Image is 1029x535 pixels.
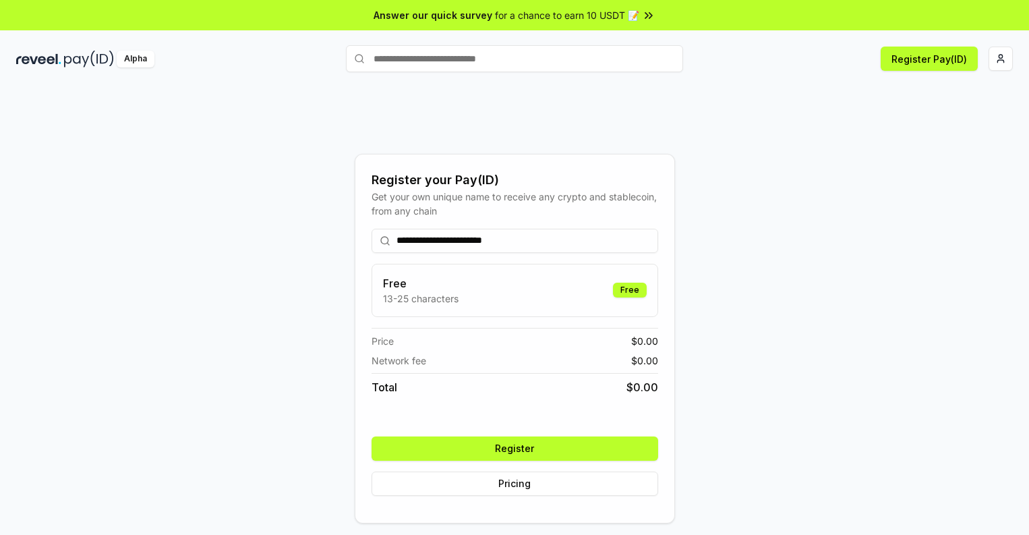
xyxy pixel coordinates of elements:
[631,354,658,368] span: $ 0.00
[613,283,647,298] div: Free
[117,51,154,67] div: Alpha
[372,437,658,461] button: Register
[16,51,61,67] img: reveel_dark
[881,47,978,71] button: Register Pay(ID)
[383,291,459,306] p: 13-25 characters
[383,275,459,291] h3: Free
[372,472,658,496] button: Pricing
[64,51,114,67] img: pay_id
[372,354,426,368] span: Network fee
[372,379,397,395] span: Total
[372,334,394,348] span: Price
[495,8,639,22] span: for a chance to earn 10 USDT 📝
[631,334,658,348] span: $ 0.00
[626,379,658,395] span: $ 0.00
[374,8,492,22] span: Answer our quick survey
[372,190,658,218] div: Get your own unique name to receive any crypto and stablecoin, from any chain
[372,171,658,190] div: Register your Pay(ID)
